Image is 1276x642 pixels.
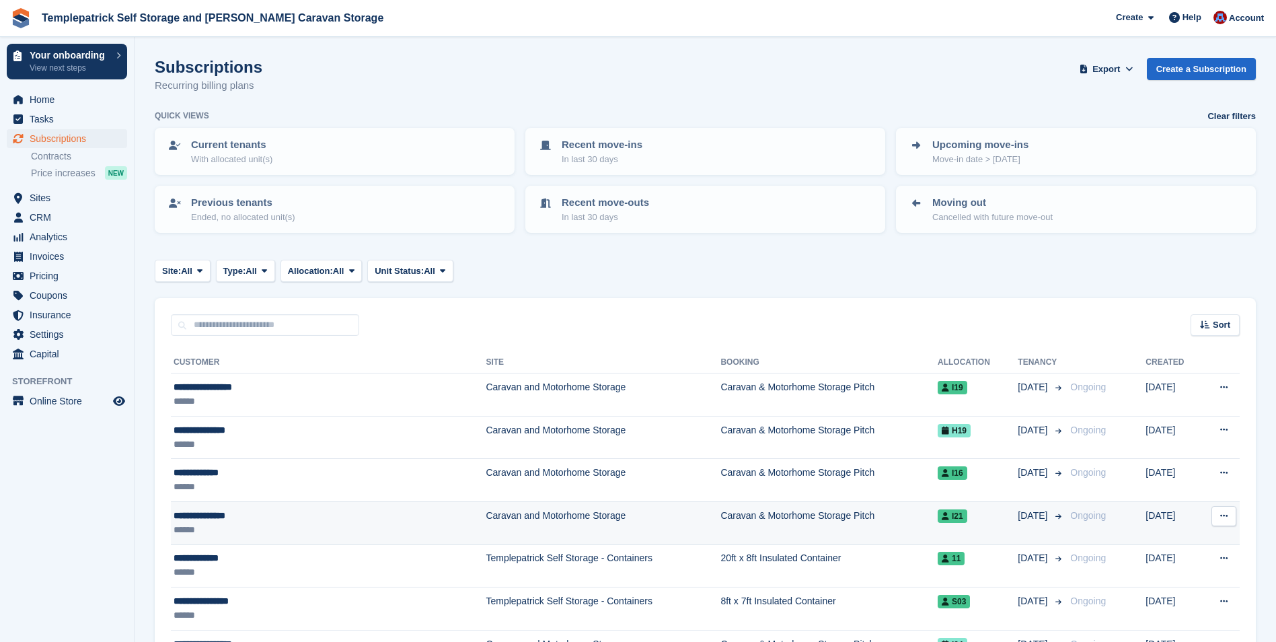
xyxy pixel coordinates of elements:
p: Recent move-ins [562,137,642,153]
a: Contracts [31,150,127,163]
span: Insurance [30,306,110,324]
span: Sort [1213,318,1230,332]
span: Help [1183,11,1201,24]
span: 11 [938,552,965,565]
span: Ongoing [1070,596,1106,606]
button: Export [1077,58,1136,80]
span: Allocation: [288,264,333,278]
span: Type: [223,264,246,278]
span: Home [30,90,110,109]
button: Unit Status: All [367,260,453,282]
span: Storefront [12,375,134,388]
a: Create a Subscription [1147,58,1256,80]
div: NEW [105,166,127,180]
button: Site: All [155,260,211,282]
p: Ended, no allocated unit(s) [191,211,295,224]
a: menu [7,227,127,246]
span: Create [1116,11,1143,24]
a: menu [7,188,127,207]
span: All [333,264,344,278]
span: I19 [938,381,967,394]
a: Recent move-ins In last 30 days [527,129,884,174]
p: Recent move-outs [562,195,649,211]
span: [DATE] [1018,509,1050,523]
a: Upcoming move-ins Move-in date > [DATE] [897,129,1254,174]
span: Subscriptions [30,129,110,148]
td: Caravan & Motorhome Storage Pitch [720,416,938,459]
span: Ongoing [1070,467,1106,478]
td: Caravan & Motorhome Storage Pitch [720,459,938,502]
a: menu [7,110,127,129]
td: [DATE] [1146,587,1200,631]
a: menu [7,90,127,109]
span: Capital [30,345,110,363]
span: I21 [938,509,967,523]
th: Booking [720,352,938,373]
a: Moving out Cancelled with future move-out [897,187,1254,231]
td: Templepatrick Self Storage - Containers [486,544,720,587]
td: [DATE] [1146,416,1200,459]
td: 20ft x 8ft Insulated Container [720,544,938,587]
a: Previous tenants Ended, no allocated unit(s) [156,187,513,231]
span: Unit Status: [375,264,424,278]
span: Pricing [30,266,110,285]
td: [DATE] [1146,373,1200,417]
p: Cancelled with future move-out [932,211,1053,224]
span: All [181,264,192,278]
p: Recurring billing plans [155,78,262,94]
span: CRM [30,208,110,227]
a: Your onboarding View next steps [7,44,127,79]
td: [DATE] [1146,501,1200,544]
td: 8ft x 7ft Insulated Container [720,587,938,631]
a: menu [7,129,127,148]
h1: Subscriptions [155,58,262,76]
span: Settings [30,325,110,344]
th: Tenancy [1018,352,1065,373]
td: Caravan and Motorhome Storage [486,501,720,544]
a: Recent move-outs In last 30 days [527,187,884,231]
span: Ongoing [1070,510,1106,521]
span: Price increases [31,167,96,180]
a: Preview store [111,393,127,409]
h6: Quick views [155,110,209,122]
p: With allocated unit(s) [191,153,272,166]
th: Created [1146,352,1200,373]
span: Account [1229,11,1264,25]
span: Coupons [30,286,110,305]
a: menu [7,247,127,266]
th: Customer [171,352,486,373]
img: Leigh [1213,11,1227,24]
td: Caravan and Motorhome Storage [486,373,720,417]
span: All [424,264,435,278]
td: Templepatrick Self Storage - Containers [486,587,720,631]
p: In last 30 days [562,211,649,224]
a: menu [7,208,127,227]
td: Caravan and Motorhome Storage [486,459,720,502]
a: Current tenants With allocated unit(s) [156,129,513,174]
span: H19 [938,424,971,437]
span: [DATE] [1018,551,1050,565]
span: Sites [30,188,110,207]
span: Analytics [30,227,110,246]
span: [DATE] [1018,466,1050,480]
p: In last 30 days [562,153,642,166]
span: Online Store [30,392,110,411]
span: [DATE] [1018,594,1050,608]
span: Ongoing [1070,382,1106,392]
td: Caravan & Motorhome Storage Pitch [720,501,938,544]
span: I16 [938,466,967,480]
span: Export [1092,63,1120,76]
p: Upcoming move-ins [932,137,1028,153]
a: menu [7,392,127,411]
a: Price increases NEW [31,166,127,180]
span: Tasks [30,110,110,129]
a: menu [7,266,127,285]
th: Site [486,352,720,373]
span: [DATE] [1018,380,1050,394]
a: menu [7,325,127,344]
th: Allocation [938,352,1018,373]
p: View next steps [30,62,110,74]
p: Moving out [932,195,1053,211]
p: Previous tenants [191,195,295,211]
span: Ongoing [1070,552,1106,563]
